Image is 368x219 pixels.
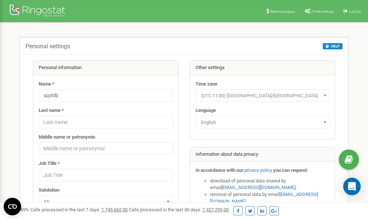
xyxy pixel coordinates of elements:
[195,167,243,173] strong: In accordance with our
[39,89,173,102] input: Name
[311,10,334,14] span: Profile settings
[39,169,173,181] input: Job Title
[198,117,327,128] span: English
[39,187,59,194] label: Salutation
[210,191,330,205] li: removal of personal data by email ,
[26,43,70,50] h5: Personal settings
[39,142,173,155] input: Middle name or patronymic
[4,198,21,215] button: Open CMP widget
[30,207,128,212] span: Calls processed in the last 7 days :
[195,116,330,128] span: English
[210,178,330,191] li: download of personal data shared by email ,
[273,167,308,173] strong: you can request:
[190,61,335,75] div: Other settings
[270,10,295,14] span: Referral program
[39,107,64,114] label: Last name *
[221,185,295,190] a: [EMAIL_ADDRESS][DOMAIN_NAME]
[198,91,327,101] span: (UTC-11:00) Pacific/Midway
[39,116,173,128] input: Last name
[343,178,361,195] div: Open Intercom Messenger
[323,43,342,49] button: HELP
[39,81,54,88] label: Name *
[39,195,173,208] span: Mr.
[129,207,229,212] span: Calls processed in the last 30 days :
[101,207,128,212] u: 1 745 662,00
[244,167,272,173] a: privacy policy
[39,134,96,141] label: Middle name or patronymic
[33,61,178,75] div: Personal information
[202,207,229,212] u: 7 427 293,00
[41,197,170,207] span: Mr.
[195,81,217,88] label: Time zone
[349,10,361,14] span: Log Out
[39,160,60,167] label: Job Title *
[195,89,330,102] span: (UTC-11:00) Pacific/Midway
[195,107,216,114] label: Language
[190,147,335,162] div: Information about data privacy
